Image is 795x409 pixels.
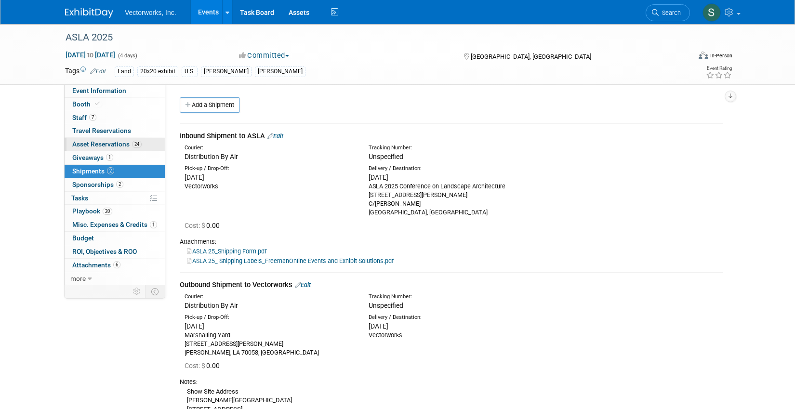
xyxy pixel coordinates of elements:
span: Budget [72,234,94,242]
div: Event Rating [706,66,732,71]
span: Booth [72,100,102,108]
div: Attachments: [180,237,723,246]
span: [GEOGRAPHIC_DATA], [GEOGRAPHIC_DATA] [471,53,591,60]
span: 2 [107,167,114,174]
div: [PERSON_NAME] [201,66,252,77]
div: Distribution By Air [185,301,354,310]
div: Pick-up / Drop-Off: [185,314,354,321]
div: [DATE] [369,172,538,182]
a: Edit [267,132,283,140]
div: Land [115,66,134,77]
span: 20 [103,208,112,215]
td: Tags [65,66,106,77]
a: ASLA 25_ Shipping Labels_FreemanOnline Events and Exhibit Solutions.pdf [187,257,394,264]
a: ROI, Objectives & ROO [65,245,165,258]
span: 24 [132,141,142,148]
a: Add a Shipment [180,97,240,113]
a: Travel Reservations [65,124,165,137]
img: ExhibitDay [65,8,113,18]
a: Tasks [65,192,165,205]
td: Personalize Event Tab Strip [129,285,146,298]
span: Attachments [72,261,120,269]
a: Attachments6 [65,259,165,272]
a: Shipments2 [65,165,165,178]
div: U.S. [182,66,198,77]
span: ROI, Objectives & ROO [72,248,137,255]
span: Sponsorships [72,181,123,188]
span: 0.00 [185,222,224,229]
button: Committed [236,51,293,61]
span: Shipments [72,167,114,175]
div: In-Person [710,52,732,59]
div: [PERSON_NAME] [255,66,305,77]
span: 6 [113,261,120,268]
a: Event Information [65,84,165,97]
a: Search [646,4,690,21]
a: Asset Reservations24 [65,138,165,151]
span: 0.00 [185,362,224,369]
a: more [65,272,165,285]
div: Event Format [633,50,732,65]
div: Tracking Number: [369,293,584,301]
div: Vectorworks [185,182,354,191]
img: Format-Inperson.png [699,52,708,59]
span: 1 [150,221,157,228]
div: Outbound Shipment to Vectorworks [180,280,723,290]
div: Pick-up / Drop-Off: [185,165,354,172]
span: Asset Reservations [72,140,142,148]
span: Travel Reservations [72,127,131,134]
a: Misc. Expenses & Credits1 [65,218,165,231]
a: ASLA 25_Shipping Form.pdf [187,248,266,255]
span: Tasks [71,194,88,202]
div: Delivery / Destination: [369,314,538,321]
span: Event Information [72,87,126,94]
div: 20x20 exhibit [137,66,178,77]
div: Courier: [185,293,354,301]
div: Delivery / Destination: [369,165,538,172]
span: Vectorworks, Inc. [125,9,176,16]
a: Staff7 [65,111,165,124]
span: 2 [116,181,123,188]
span: 1 [106,154,113,161]
span: Unspecified [369,302,403,309]
div: Tracking Number: [369,144,584,152]
span: Playbook [72,207,112,215]
span: Staff [72,114,96,121]
span: Cost: $ [185,222,206,229]
div: [DATE] [369,321,538,331]
a: Sponsorships2 [65,178,165,191]
span: Unspecified [369,153,403,160]
div: Inbound Shipment to ASLA [180,131,723,141]
span: Cost: $ [185,362,206,369]
a: Edit [295,281,311,289]
div: Courier: [185,144,354,152]
span: [DATE] [DATE] [65,51,116,59]
div: Distribution By Air [185,152,354,161]
span: 7 [89,114,96,121]
div: ASLA 2025 Conference on Landscape Architecture [STREET_ADDRESS][PERSON_NAME] C/[PERSON_NAME] [GEO... [369,182,538,217]
a: Booth [65,98,165,111]
span: Misc. Expenses & Credits [72,221,157,228]
div: Notes: [180,378,723,386]
span: Giveaways [72,154,113,161]
a: Giveaways1 [65,151,165,164]
div: Vectorworks [369,331,538,340]
div: ASLA 2025 [62,29,676,46]
div: Marshalling Yard [STREET_ADDRESS][PERSON_NAME] [PERSON_NAME], LA 70058, [GEOGRAPHIC_DATA] [185,331,354,357]
a: Edit [90,68,106,75]
div: [DATE] [185,172,354,182]
a: Playbook20 [65,205,165,218]
td: Toggle Event Tabs [146,285,165,298]
div: [DATE] [185,321,354,331]
i: Booth reservation complete [95,101,100,106]
span: more [70,275,86,282]
span: Search [659,9,681,16]
a: Budget [65,232,165,245]
span: (4 days) [117,53,137,59]
span: to [86,51,95,59]
img: Sarah Angley [702,3,721,22]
